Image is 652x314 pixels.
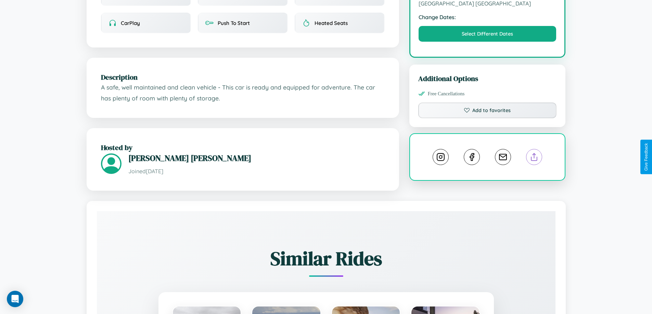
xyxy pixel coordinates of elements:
h2: Description [101,72,385,82]
span: Heated Seats [315,20,348,26]
div: Give Feedback [644,143,649,171]
h3: [PERSON_NAME] [PERSON_NAME] [128,152,385,164]
strong: Change Dates: [419,14,557,21]
button: Add to favorites [418,103,557,118]
span: Push To Start [218,20,250,26]
button: Select Different Dates [419,26,557,42]
div: Open Intercom Messenger [7,291,23,307]
p: A safe, well maintained and clean vehicle - This car is ready and equipped for adventure. The car... [101,82,385,104]
span: CarPlay [121,20,140,26]
p: Joined [DATE] [128,166,385,176]
span: Free Cancellations [428,91,465,97]
h3: Additional Options [418,73,557,83]
h2: Hosted by [101,142,385,152]
h2: Similar Rides [121,245,532,272]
